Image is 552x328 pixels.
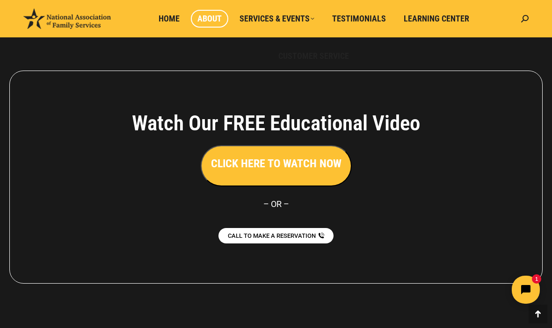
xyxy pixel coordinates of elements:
[404,14,469,24] span: Learning Center
[211,156,341,171] h3: CLICK HERE TO WATCH NOW
[228,233,316,239] span: CALL TO MAKE A RESERVATION
[80,111,472,136] h4: Watch Our FREE Educational Video
[201,159,352,169] a: CLICK HERE TO WATCH NOW
[201,145,352,186] button: CLICK HERE TO WATCH NOW
[191,10,228,28] a: About
[23,8,111,29] img: National Association of Family Services
[218,228,334,243] a: CALL TO MAKE A RESERVATION
[197,14,222,24] span: About
[387,268,548,312] iframe: Tidio Chat
[326,10,392,28] a: Testimonials
[159,14,180,24] span: Home
[278,51,349,61] span: Customer Service
[397,10,476,28] a: Learning Center
[152,10,186,28] a: Home
[272,47,356,65] a: Customer Service
[263,199,289,209] span: – OR –
[332,14,386,24] span: Testimonials
[240,14,314,24] span: Services & Events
